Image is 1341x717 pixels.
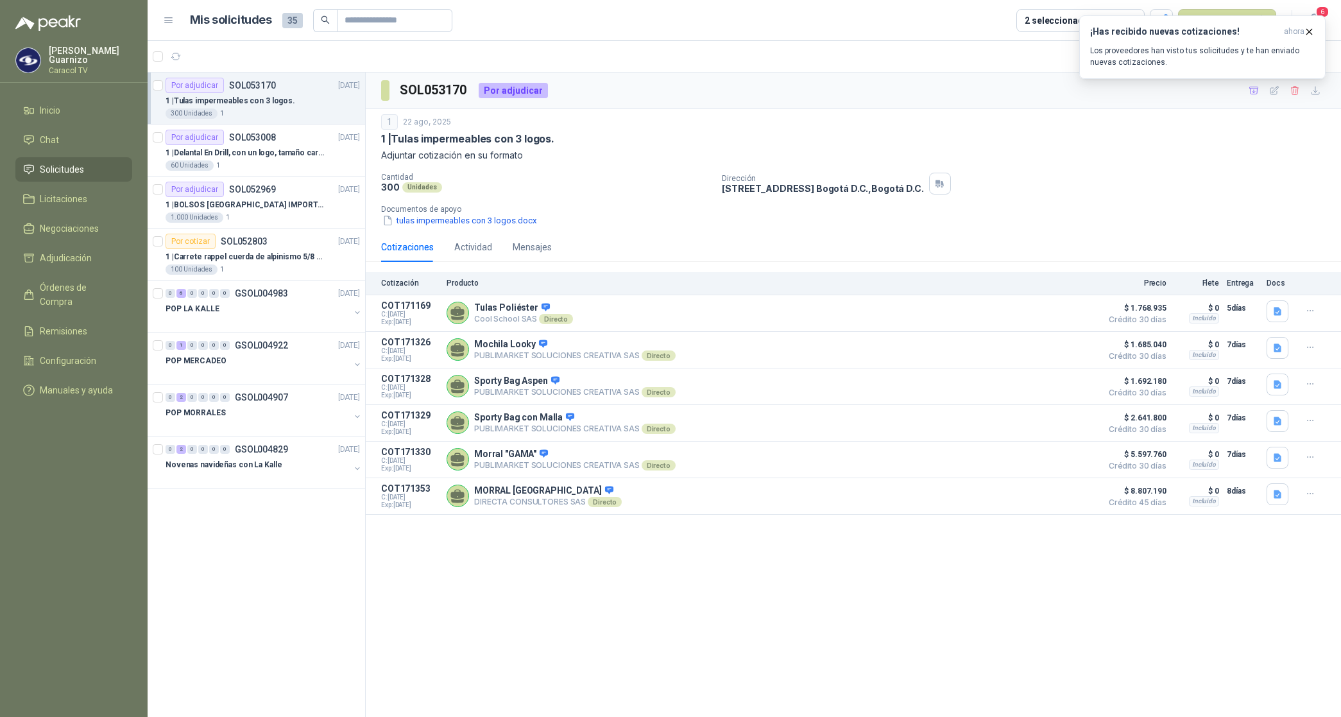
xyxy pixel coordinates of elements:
[187,341,197,350] div: 0
[226,212,230,223] p: 1
[1227,300,1259,316] p: 5 días
[16,48,40,73] img: Company Logo
[166,251,325,263] p: 1 | Carrete rappel cuerda de alpinismo 5/8 negra 16mm
[166,303,219,315] p: POP LA KALLE
[166,393,175,402] div: 0
[166,390,363,431] a: 0 2 0 0 0 0 GSOL004907[DATE] POP MORRALES
[1227,279,1259,288] p: Entrega
[381,240,434,254] div: Cotizaciones
[1189,350,1219,360] div: Incluido
[474,339,676,350] p: Mochila Looky
[381,428,439,436] span: Exp: [DATE]
[235,393,288,402] p: GSOL004907
[338,80,360,92] p: [DATE]
[176,445,186,454] div: 2
[166,338,363,379] a: 0 1 0 0 0 0 GSOL004922[DATE] POP MERCADEO
[381,132,554,146] p: 1 | Tulas impermeables con 3 logos.
[474,449,676,460] p: Morral "GAMA"
[1102,426,1166,433] span: Crédito 30 días
[1174,483,1219,499] p: $ 0
[166,95,295,107] p: 1 | Tulas impermeables con 3 logos.
[166,199,325,211] p: 1 | BOLSOS [GEOGRAPHIC_DATA] IMPORTADO [GEOGRAPHIC_DATA]-397-1
[166,212,223,223] div: 1.000 Unidades
[40,354,96,368] span: Configuración
[1102,389,1166,397] span: Crédito 30 días
[381,148,1326,162] p: Adjuntar cotización en su formato
[190,11,272,30] h1: Mis solicitudes
[148,177,365,229] a: Por adjudicarSOL052969[DATE] 1 |BOLSOS [GEOGRAPHIC_DATA] IMPORTADO [GEOGRAPHIC_DATA]-397-11.000 U...
[209,289,219,298] div: 0
[338,132,360,144] p: [DATE]
[148,229,365,281] a: Por cotizarSOL052803[DATE] 1 |Carrete rappel cuerda de alpinismo 5/8 negra 16mm100 Unidades1
[40,324,87,338] span: Remisiones
[474,460,676,471] p: PUBLIMARKET SOLUCIONES CREATIVA SAS
[15,187,132,211] a: Licitaciones
[381,205,1336,214] p: Documentos de apoyo
[403,116,451,128] p: 22 ago, 2025
[176,393,186,402] div: 2
[539,314,573,324] div: Directo
[40,133,59,147] span: Chat
[474,485,622,497] p: MORRAL [GEOGRAPHIC_DATA]
[40,192,87,206] span: Licitaciones
[338,236,360,248] p: [DATE]
[338,184,360,196] p: [DATE]
[381,214,538,227] button: tulas impermeables con 3 logos.docx
[40,221,99,236] span: Negociaciones
[220,289,230,298] div: 0
[381,347,439,355] span: C: [DATE]
[1174,447,1219,462] p: $ 0
[229,81,276,90] p: SOL053170
[148,73,365,125] a: Por adjudicarSOL053170[DATE] 1 |Tulas impermeables con 3 logos.300 Unidades1
[1174,300,1219,316] p: $ 0
[187,393,197,402] div: 0
[220,393,230,402] div: 0
[209,445,219,454] div: 0
[1227,483,1259,499] p: 8 días
[220,108,224,119] p: 1
[198,289,208,298] div: 0
[15,349,132,373] a: Configuración
[338,340,360,352] p: [DATE]
[381,483,439,494] p: COT171353
[1267,279,1292,288] p: Docs
[15,246,132,270] a: Adjudicación
[381,311,439,318] span: C: [DATE]
[381,410,439,420] p: COT171329
[15,157,132,182] a: Solicitudes
[1090,45,1315,68] p: Los proveedores han visto tus solicitudes y te han enviado nuevas cotizaciones.
[642,460,676,471] div: Directo
[474,424,676,434] p: PUBLIMARKET SOLUCIONES CREATIVA SAS
[338,392,360,404] p: [DATE]
[166,147,325,159] p: 1 | Delantal En Drill, con un logo, tamaño carta 1 tinta (Se envia enlacen, como referencia)
[381,457,439,465] span: C: [DATE]
[166,442,363,483] a: 0 2 0 0 0 0 GSOL004829[DATE] Novenas navideñas con La Kalle
[381,465,439,472] span: Exp: [DATE]
[1174,279,1219,288] p: Flete
[49,46,132,64] p: [PERSON_NAME] Guarnizo
[176,341,186,350] div: 1
[381,494,439,501] span: C: [DATE]
[1102,300,1166,316] span: $ 1.768.935
[235,289,288,298] p: GSOL004983
[1025,13,1093,28] div: 2 seleccionadas
[220,341,230,350] div: 0
[1227,410,1259,426] p: 7 días
[338,288,360,300] p: [DATE]
[474,497,622,507] p: DIRECTA CONSULTORES SAS
[166,286,363,327] a: 0 6 0 0 0 0 GSOL004983[DATE] POP LA KALLE
[402,182,442,193] div: Unidades
[1102,337,1166,352] span: $ 1.685.040
[1102,462,1166,470] span: Crédito 30 días
[15,319,132,343] a: Remisiones
[40,103,60,117] span: Inicio
[381,318,439,326] span: Exp: [DATE]
[722,174,923,183] p: Dirección
[166,289,175,298] div: 0
[381,173,712,182] p: Cantidad
[1189,313,1219,324] div: Incluido
[235,445,288,454] p: GSOL004829
[1303,9,1326,32] button: 6
[447,279,1095,288] p: Producto
[1102,499,1166,506] span: Crédito 45 días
